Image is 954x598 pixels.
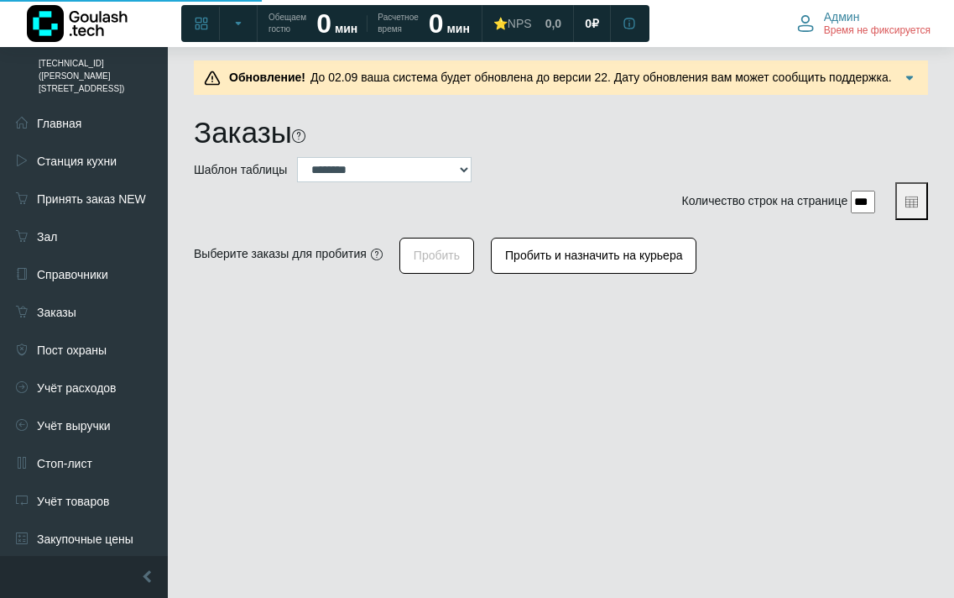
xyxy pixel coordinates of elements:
span: мин [446,22,469,35]
strong: 0 [316,8,331,39]
span: Расчетное время [378,12,418,35]
label: Шаблон таблицы [194,161,287,179]
span: Админ [824,9,860,24]
strong: 0 [429,8,444,39]
img: Логотип компании Goulash.tech [27,5,128,42]
img: Подробнее [901,70,918,87]
a: ⭐NPS 0,0 [483,8,571,39]
span: 0,0 [545,16,561,31]
h1: Заказы [194,115,292,150]
span: До 02.09 ваша система будет обновлена до версии 22. Дату обновления вам может сообщить поддержка.... [224,71,892,102]
span: NPS [508,17,532,30]
button: Админ Время не фиксируется [787,6,941,41]
div: Выберите заказы для пробития [194,245,367,263]
span: Время не фиксируется [824,24,931,38]
button: Пробить [399,238,474,274]
span: ₽ [592,16,599,31]
span: мин [335,22,357,35]
span: 0 [585,16,592,31]
img: Предупреждение [204,70,221,87]
button: Пробить и назначить на курьера [491,238,696,274]
i: Нужные заказы должны быть в статусе "готов" (если вы хотите пробить один заказ, то можно воспольз... [371,249,383,260]
div: ⭐ [493,16,532,31]
i: На этой странице можно найти заказ, используя различные фильтры. Все пункты заполнять необязатель... [292,129,305,143]
a: Обещаем гостю 0 мин Расчетное время 0 мин [258,8,480,39]
b: Обновление! [229,71,305,84]
a: 0 ₽ [575,8,609,39]
span: Обещаем гостю [268,12,306,35]
label: Количество строк на странице [682,192,848,210]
